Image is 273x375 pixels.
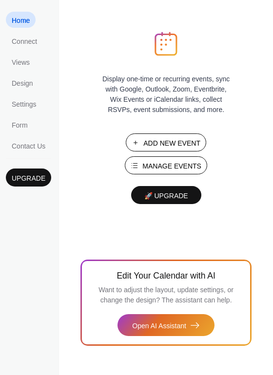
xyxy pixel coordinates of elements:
[12,57,30,68] span: Views
[12,78,33,89] span: Design
[6,75,39,91] a: Design
[125,156,207,174] button: Manage Events
[117,269,215,282] span: Edit Your Calendar with AI
[6,116,34,132] a: Form
[98,286,234,304] span: Want to adjust the layout, update settings, or change the design? The assistant can help.
[6,169,51,187] button: Upgrade
[6,137,51,153] a: Contact Us
[142,161,201,171] span: Manage Events
[12,120,28,131] span: Form
[6,12,36,28] a: Home
[126,133,206,151] button: Add New Event
[132,321,186,331] span: Open AI Assistant
[6,95,42,112] a: Settings
[6,54,36,70] a: Views
[12,173,45,184] span: Upgrade
[100,74,232,115] span: Display one-time or recurring events, sync with Google, Outlook, Zoom, Eventbrite, Wix Events or ...
[143,138,200,149] span: Add New Event
[12,99,37,110] span: Settings
[131,186,201,204] button: 🚀 Upgrade
[12,16,30,26] span: Home
[6,33,43,49] a: Connect
[137,192,195,200] span: 🚀 Upgrade
[12,37,37,47] span: Connect
[155,32,177,56] img: logo_icon.svg
[117,314,214,336] button: Open AI Assistant
[12,141,45,151] span: Contact Us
